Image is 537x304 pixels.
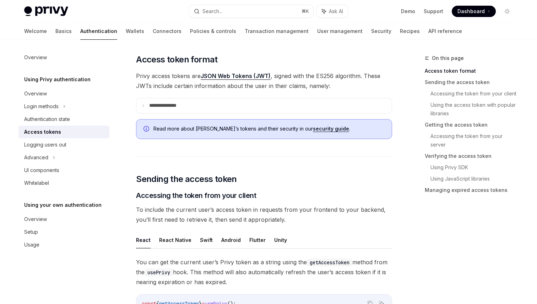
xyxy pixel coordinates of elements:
[55,23,72,40] a: Basics
[24,201,102,209] h5: Using your own authentication
[317,23,363,40] a: User management
[329,8,343,15] span: Ask AI
[424,8,443,15] a: Support
[190,23,236,40] a: Policies & controls
[143,126,151,133] svg: Info
[159,232,191,248] button: React Native
[428,23,462,40] a: API reference
[425,119,519,131] a: Getting the access token
[24,6,68,16] img: light logo
[249,232,266,248] button: Flutter
[430,162,519,173] a: Using Privy SDK
[18,51,109,64] a: Overview
[432,54,464,62] span: On this page
[202,7,222,16] div: Search...
[136,71,392,91] span: Privy access tokens are , signed with the ES256 algorithm. These JWTs include certain information...
[18,177,109,189] a: Whitelabel
[425,77,519,88] a: Sending the access token
[274,232,287,248] button: Unity
[200,232,213,248] button: Swift
[501,6,513,17] button: Toggle dark mode
[24,115,70,123] div: Authentication state
[24,75,91,84] h5: Using Privy authentication
[145,269,173,276] code: usePrivy
[18,238,109,251] a: Usage
[400,23,420,40] a: Recipes
[24,53,47,62] div: Overview
[317,5,348,18] button: Ask AI
[425,65,519,77] a: Access token format
[24,23,47,40] a: Welcome
[153,125,385,132] span: Read more about [PERSON_NAME]’s tokens and their security in our .
[430,173,519,184] a: Using JavaScript libraries
[18,164,109,177] a: UI components
[24,241,39,249] div: Usage
[136,205,392,225] span: To include the current user’s access token in requests from your frontend to your backend, you’ll...
[24,140,66,149] div: Logging users out
[126,23,144,40] a: Wallets
[136,257,392,287] span: You can get the current user’s Privy token as a string using the method from the hook. This metho...
[24,102,59,111] div: Login methods
[401,8,415,15] a: Demo
[430,88,519,99] a: Accessing the token from your client
[136,54,218,65] span: Access token format
[18,213,109,226] a: Overview
[18,126,109,138] a: Access tokens
[452,6,496,17] a: Dashboard
[24,215,47,223] div: Overview
[430,99,519,119] a: Using the access token with popular libraries
[18,87,109,100] a: Overview
[307,259,352,266] code: getAccessToken
[457,8,485,15] span: Dashboard
[302,9,309,14] span: ⌘ K
[24,153,48,162] div: Advanced
[18,113,109,126] a: Authentication state
[201,72,271,80] a: JSON Web Tokens (JWT)
[313,126,349,132] a: security guide
[18,226,109,238] a: Setup
[24,179,49,187] div: Whitelabel
[189,5,313,18] button: Search...⌘K
[371,23,391,40] a: Security
[430,131,519,150] a: Accessing the token from your server
[24,89,47,98] div: Overview
[136,232,151,248] button: React
[425,150,519,162] a: Verifying the access token
[80,23,117,40] a: Authentication
[24,166,59,175] div: UI components
[136,190,256,200] span: Accessing the token from your client
[18,138,109,151] a: Logging users out
[221,232,241,248] button: Android
[245,23,309,40] a: Transaction management
[136,173,237,185] span: Sending the access token
[24,128,61,136] div: Access tokens
[153,23,181,40] a: Connectors
[425,184,519,196] a: Managing expired access tokens
[24,228,38,236] div: Setup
